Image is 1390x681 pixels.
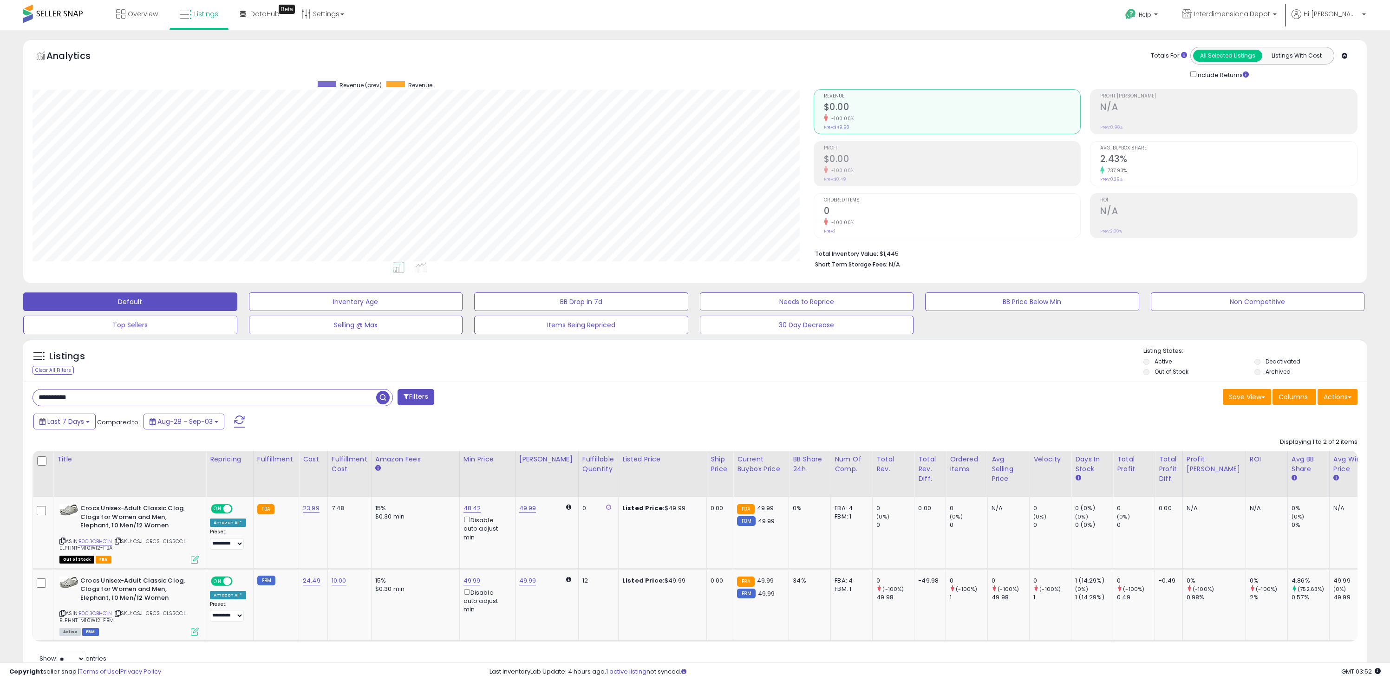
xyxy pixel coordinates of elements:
div: seller snap | | [9,668,161,676]
div: Velocity [1033,454,1067,464]
div: 0 (0%) [1075,521,1113,529]
span: FBA [96,556,111,564]
label: Deactivated [1266,357,1300,365]
button: Top Sellers [23,316,237,334]
h5: Analytics [46,49,109,65]
div: Clear All Filters [33,366,74,375]
span: Overview [128,9,158,19]
span: ROI [1100,198,1357,203]
small: (0%) [950,513,963,520]
div: -49.98 [918,577,939,585]
div: Displaying 1 to 2 of 2 items [1280,438,1357,447]
button: Aug-28 - Sep-03 [144,414,224,429]
span: 49.99 [757,576,774,585]
div: Ship Price [711,454,729,474]
div: Title [57,454,202,464]
small: (-100%) [1123,585,1144,593]
a: 48.42 [463,504,481,513]
div: Current Buybox Price [737,454,785,474]
button: Items Being Repriced [474,316,688,334]
div: Ordered Items [950,454,984,474]
div: ROI [1250,454,1284,464]
div: Avg BB Share [1292,454,1325,474]
small: (0%) [1333,585,1346,593]
button: Selling @ Max [249,316,463,334]
h2: N/A [1100,102,1357,114]
span: OFF [231,505,246,513]
span: 2025-09-11 03:52 GMT [1341,667,1381,676]
div: 49.99 [1333,577,1371,585]
a: B0C3CBHC1N [78,610,112,617]
button: Default [23,292,237,311]
div: $49.99 [622,577,699,585]
div: Cost [303,454,324,464]
div: 0.00 [918,504,939,512]
img: 41aVFJUbEbL._SL40_.jpg [59,577,78,588]
div: 0 [1033,504,1071,512]
div: N/A [1250,504,1280,512]
span: Last 7 Days [47,417,84,426]
div: 0.00 [711,504,726,512]
div: Preset: [210,601,246,622]
div: Days In Stock [1075,454,1109,474]
div: FBA: 4 [835,504,865,512]
a: Hi [PERSON_NAME] [1292,9,1366,30]
span: Avg. Buybox Share [1100,146,1357,151]
div: 15% [375,504,452,512]
small: FBA [737,504,754,514]
span: DataHub [250,9,280,19]
small: -100.00% [828,115,855,122]
a: Help [1118,1,1167,30]
small: (-100%) [882,585,904,593]
button: Filters [398,389,434,405]
div: Total Rev. Diff. [918,454,942,484]
div: 0 [582,504,611,512]
div: 49.99 [1333,593,1371,602]
label: Archived [1266,368,1291,376]
div: [PERSON_NAME] [519,454,574,464]
div: Tooltip anchor [279,5,295,14]
span: Hi [PERSON_NAME] [1304,9,1359,19]
div: 0 [950,504,987,512]
button: Columns [1273,389,1316,405]
div: Avg Selling Price [992,454,1025,484]
div: Disable auto adjust min [463,515,508,542]
span: ON [212,505,223,513]
small: (752.63%) [1298,585,1324,593]
span: OFF [231,577,246,585]
div: Fulfillable Quantity [582,454,614,474]
small: Prev: 2.00% [1100,228,1122,234]
div: 7.48 [332,504,364,512]
b: Short Term Storage Fees: [815,260,888,268]
span: 49.99 [758,589,775,598]
button: Listings With Cost [1262,50,1331,62]
span: Help [1139,11,1151,19]
div: ASIN: [59,504,199,563]
div: Include Returns [1183,69,1260,80]
span: Compared to: [97,418,140,427]
small: (0%) [876,513,889,520]
div: Fulfillment Cost [332,454,367,474]
div: 0 [950,577,987,585]
div: 0 [950,521,987,529]
h2: $0.00 [824,102,1081,114]
div: 0 [1033,577,1071,585]
button: Non Competitive [1151,292,1365,311]
div: Total Profit Diff. [1159,454,1179,484]
h2: 2.43% [1100,154,1357,166]
div: 0.00 [1159,504,1175,512]
button: 30 Day Decrease [700,316,914,334]
div: Min Price [463,454,511,464]
span: InterdimensionalDepot [1194,9,1270,19]
small: Avg BB Share. [1292,474,1297,482]
div: Amazon AI * [210,519,246,527]
div: 0 [1117,504,1155,512]
button: BB Drop in 7d [474,292,688,311]
small: (-100%) [1256,585,1277,593]
div: 49.98 [876,593,914,602]
small: FBA [737,577,754,587]
div: FBM: 1 [835,512,865,521]
div: 0.00 [711,577,726,585]
div: 0.49 [1117,593,1155,602]
div: 1 (14.29%) [1075,577,1113,585]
